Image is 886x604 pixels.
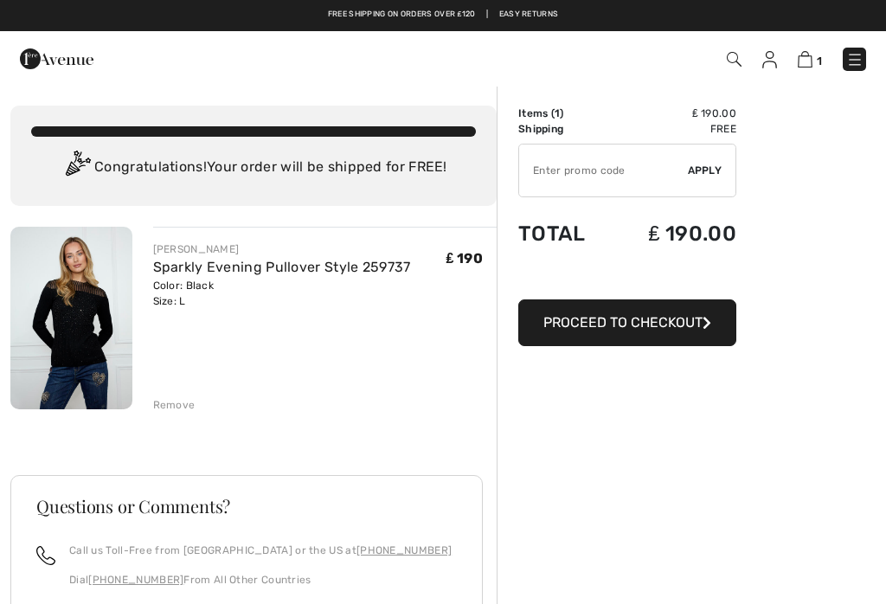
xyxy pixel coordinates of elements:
div: Color: Black Size: L [153,278,411,309]
span: Proceed to Checkout [543,314,703,331]
span: | [486,9,488,21]
p: Call us Toll-Free from [GEOGRAPHIC_DATA] or the US at [69,543,452,558]
img: Sparkly Evening Pullover Style 259737 [10,227,132,409]
img: Menu [846,51,864,68]
img: My Info [762,51,777,68]
td: Free [613,121,736,137]
a: [PHONE_NUMBER] [356,544,452,556]
img: Search [727,52,742,67]
td: ₤ 190.00 [613,106,736,121]
span: Apply [688,163,722,178]
h3: Questions or Comments? [36,498,457,515]
td: Shipping [518,121,613,137]
a: Easy Returns [499,9,559,21]
img: Shopping Bag [798,51,812,67]
td: ₤ 190.00 [613,204,736,263]
span: 1 [555,107,560,119]
div: Remove [153,397,196,413]
span: 1 [817,55,822,67]
td: Items ( ) [518,106,613,121]
a: Free shipping on orders over ₤120 [328,9,476,21]
div: Congratulations! Your order will be shipped for FREE! [31,151,476,185]
a: 1ère Avenue [20,49,93,66]
iframe: PayPal [518,263,736,293]
img: call [36,546,55,565]
p: Dial From All Other Countries [69,572,452,588]
td: Total [518,204,613,263]
a: 1 [798,48,822,69]
button: Proceed to Checkout [518,299,736,346]
a: [PHONE_NUMBER] [88,574,183,586]
input: Promo code [519,145,688,196]
img: 1ère Avenue [20,42,93,76]
img: Congratulation2.svg [60,151,94,185]
span: ₤ 190 [446,250,483,267]
a: Sparkly Evening Pullover Style 259737 [153,259,411,275]
div: [PERSON_NAME] [153,241,411,257]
